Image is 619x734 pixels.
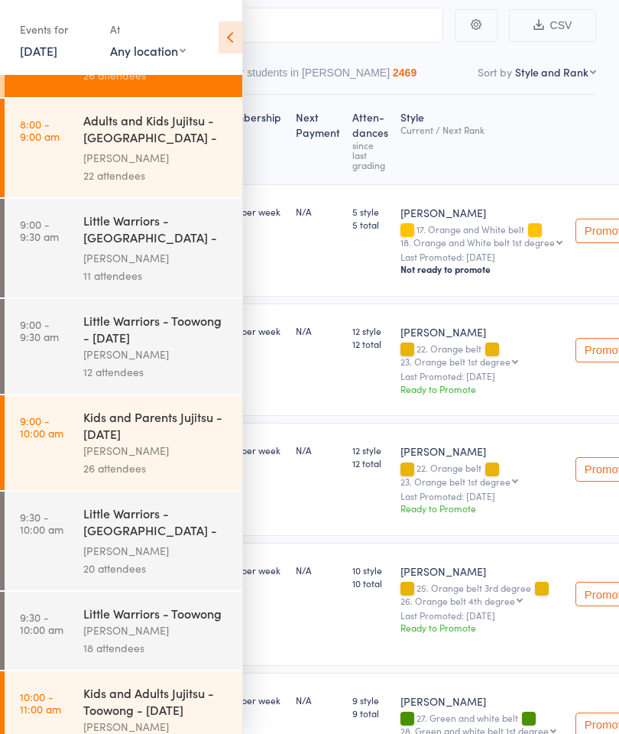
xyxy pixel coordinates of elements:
time: 9:30 - 10:00 am [20,611,63,635]
div: [PERSON_NAME] [83,249,229,267]
a: [DATE] [20,42,57,59]
time: 9:30 - 10:00 am [20,511,63,535]
a: 9:00 -9:30 amLittle Warriors - Toowong - [DATE][PERSON_NAME]12 attendees [5,299,242,394]
div: Adults and Kids Jujitsu - [GEOGRAPHIC_DATA] - [GEOGRAPHIC_DATA]... [83,112,229,149]
span: 12 total [352,337,388,350]
div: [PERSON_NAME] [400,205,563,220]
div: 1 day per week [219,324,284,337]
time: 9:00 - 9:30 am [20,218,59,242]
div: Ready to Promote [400,502,563,515]
small: Last Promoted: [DATE] [400,491,563,502]
div: Current / Next Rank [400,125,563,135]
div: [PERSON_NAME] [400,563,563,579]
small: Last Promoted: [DATE] [400,252,563,262]
button: Other students in [PERSON_NAME]2469 [217,59,416,94]
time: 9:00 - 10:00 am [20,414,63,439]
div: [PERSON_NAME] [400,324,563,339]
div: 1 day per week [219,693,284,706]
div: [PERSON_NAME] [83,149,229,167]
div: N/A [296,563,340,576]
time: 9:00 - 9:30 am [20,318,59,343]
div: Little Warriors - Toowong [83,605,229,622]
span: 9 style [352,693,388,706]
div: Kids and Adults Jujitsu - Toowong - [DATE] [83,684,229,718]
div: 12 attendees [83,363,229,381]
div: Style and Rank [515,64,588,80]
div: Kids and Parents Jujitsu - [DATE] [83,408,229,442]
a: 9:30 -10:00 amLittle Warriors - Toowong[PERSON_NAME]18 attendees [5,592,242,670]
div: 26. Orange belt 4th degree [400,596,515,606]
div: 23. Orange belt 1st degree [400,476,510,486]
span: 12 style [352,324,388,337]
span: 5 style [352,205,388,218]
div: N/A [296,693,340,706]
span: 12 style [352,443,388,456]
span: 9 total [352,706,388,719]
span: 10 style [352,563,388,576]
div: 23. Orange belt 1st degree [400,356,510,366]
div: [PERSON_NAME] [83,622,229,639]
small: Last Promoted: [DATE] [400,610,563,621]
div: 18 attendees [83,639,229,657]
div: 22 attendees [83,167,229,184]
div: 26 attendees [83,67,229,84]
div: Style [394,102,569,177]
div: Little Warriors - Toowong - [DATE] [83,312,229,346]
div: 25. Orange belt 3rd degree [400,583,563,606]
span: 5 total [352,218,388,231]
div: 20 attendees [83,560,229,577]
div: 22. Orange belt [400,343,563,366]
div: 26 attendees [83,460,229,477]
time: 10:00 - 11:00 am [20,690,61,715]
div: Ready to Promote [400,621,563,634]
div: [PERSON_NAME] [83,442,229,460]
div: N/A [296,205,340,218]
small: Last Promoted: [DATE] [400,371,563,382]
div: 22. Orange belt [400,463,563,486]
div: Atten­dances [346,102,394,177]
label: Sort by [478,64,512,80]
div: 2469 [393,67,416,79]
a: 9:00 -9:30 amLittle Warriors - [GEOGRAPHIC_DATA] - [DATE][PERSON_NAME]11 attendees [5,199,242,297]
div: Little Warriors - [GEOGRAPHIC_DATA] - [DATE] [83,505,229,542]
div: Next Payment [290,102,346,177]
a: 9:30 -10:00 amLittle Warriors - [GEOGRAPHIC_DATA] - [DATE][PERSON_NAME]20 attendees [5,492,242,590]
div: [PERSON_NAME] [400,693,563,709]
button: CSV [509,9,596,42]
span: 12 total [352,456,388,469]
div: N/A [296,443,340,456]
div: [PERSON_NAME] [400,443,563,459]
div: 17. Orange and White belt [400,224,563,247]
div: 1 day per week [219,563,284,576]
div: 11 attendees [83,267,229,284]
time: 8:00 - 9:00 am [20,118,60,142]
div: At [110,17,186,42]
div: Ready to Promote [400,382,563,395]
div: 18. Orange and White belt 1st degree [400,237,555,247]
a: 8:00 -9:00 amAdults and Kids Jujitsu - [GEOGRAPHIC_DATA] - [GEOGRAPHIC_DATA]...[PERSON_NAME]22 at... [5,99,242,197]
div: Little Warriors - [GEOGRAPHIC_DATA] - [DATE] [83,212,229,249]
div: Not ready to promote [400,263,563,275]
div: since last grading [352,140,388,170]
a: 9:00 -10:00 amKids and Parents Jujitsu - [DATE][PERSON_NAME]26 attendees [5,395,242,490]
div: Any location [110,42,186,59]
div: 1 day per week [219,205,284,218]
div: [PERSON_NAME] [83,542,229,560]
div: N/A [296,324,340,337]
div: [PERSON_NAME] [83,346,229,363]
div: 1 day per week [219,443,284,456]
span: 10 total [352,576,388,589]
div: Membership [212,102,290,177]
div: Events for [20,17,95,42]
